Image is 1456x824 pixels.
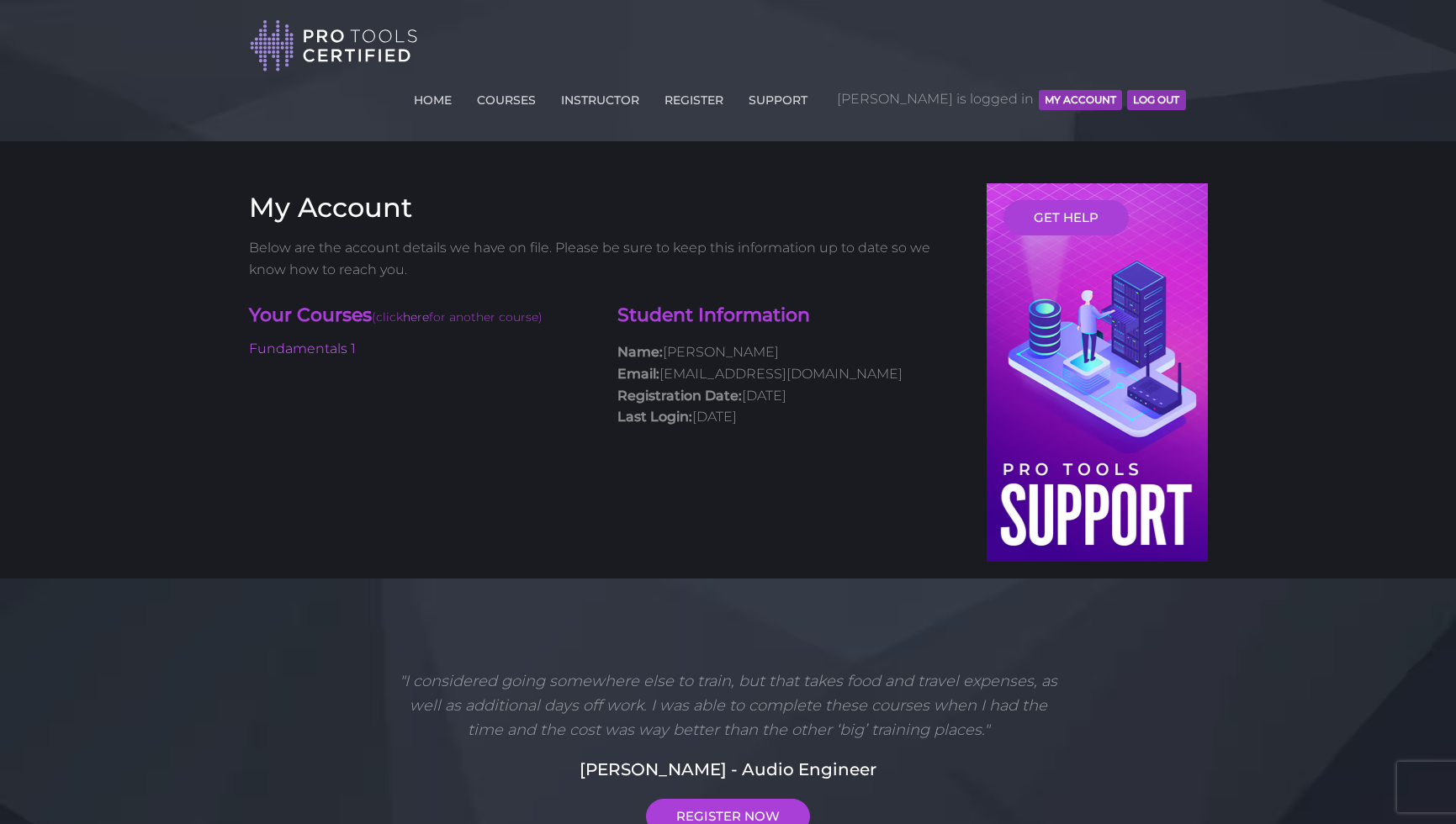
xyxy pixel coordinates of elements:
[249,303,593,330] h4: Your Courses
[249,237,962,280] p: Below are the account details we have on file. Please be sure to keep this information up to date...
[557,83,643,110] a: INSTRUCTOR
[249,341,356,357] a: Fundamentals 1
[372,309,543,325] span: (click for another course)
[249,192,962,224] h3: My Account
[403,309,429,325] a: here
[837,74,1186,124] span: [PERSON_NAME] is logged in
[1003,200,1129,235] a: GET HELP
[1039,90,1122,110] button: MY ACCOUNT
[617,303,961,329] h4: Student Information
[617,341,961,427] p: [PERSON_NAME] [EMAIL_ADDRESS][DOMAIN_NAME] [DATE] [DATE]
[473,83,540,110] a: COURSES
[410,83,456,110] a: HOME
[744,83,812,110] a: SUPPORT
[660,83,728,110] a: REGISTER
[617,344,663,360] strong: Name:
[1127,90,1185,110] button: Log Out
[617,409,692,425] strong: Last Login:
[393,669,1064,742] p: "I considered going somewhere else to train, but that takes food and travel expenses, as well as ...
[617,366,659,382] strong: Email:
[249,757,1208,782] h5: [PERSON_NAME] - Audio Engineer
[250,18,418,73] img: Pro Tools Certified Logo
[617,388,742,404] strong: Registration Date:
